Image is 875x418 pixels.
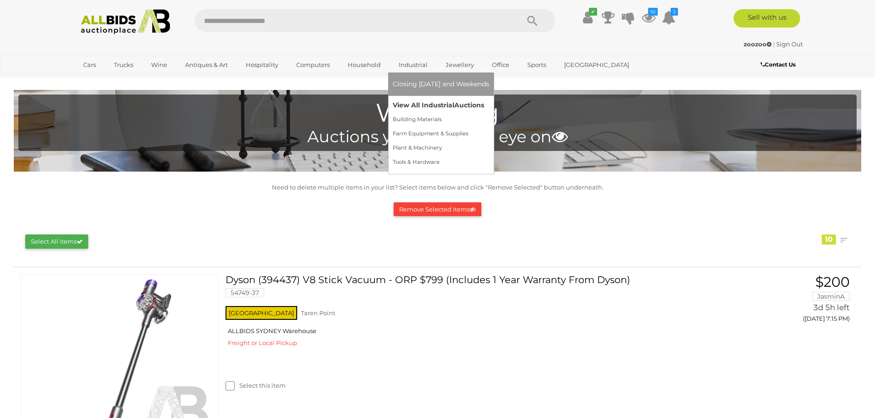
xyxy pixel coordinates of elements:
[509,9,555,32] button: Search
[25,234,88,249] button: Select All items
[744,40,773,48] a: zoozoo
[18,182,857,193] p: Need to delete multiple items in your list? Select items below and click "Remove Selected" button...
[393,57,434,72] a: Industrial
[226,381,286,390] label: Select this item
[179,57,234,72] a: Antiques & Art
[734,9,800,28] a: Sell with us
[776,40,803,48] a: Sign Out
[589,8,597,16] i: ✔
[108,57,139,72] a: Trucks
[581,9,595,26] a: ✔
[290,57,336,72] a: Computers
[744,40,772,48] strong: zoozoo
[727,274,852,328] a: $200 JasminA 3d 5h left ([DATE] 7:15 PM)
[342,57,387,72] a: Household
[521,57,552,72] a: Sports
[440,57,480,72] a: Jewellery
[23,99,852,127] h1: Watching
[23,128,852,146] h4: Auctions you have your eye on
[822,234,836,245] div: 10
[773,40,775,48] span: |
[240,57,284,72] a: Hospitality
[76,9,175,34] img: Allbids.com.au
[558,57,635,72] a: [GEOGRAPHIC_DATA]
[761,60,798,70] a: Contact Us
[232,274,713,304] a: Dyson (394437) V8 Stick Vacuum - ORP $799 (Includes 1 Year Warranty From Dyson) 54749-37
[815,273,850,290] span: $200
[394,202,481,217] button: Remove Selected Items
[77,57,102,72] a: Cars
[486,57,515,72] a: Office
[642,9,655,26] a: 10
[145,57,173,72] a: Wine
[648,8,658,16] i: 10
[671,8,678,16] i: 2
[662,9,676,26] a: 2
[761,61,796,68] b: Contact Us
